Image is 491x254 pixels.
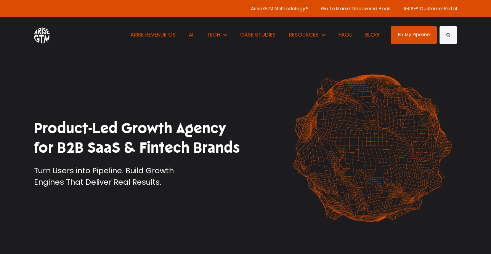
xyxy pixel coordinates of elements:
[333,17,358,53] a: FAQs
[234,17,281,53] a: CASE STUDIES
[125,17,181,53] a: ARISE REVENUE OS
[34,165,240,188] p: Turn Users into Pipeline. Build Growth Engines That Deliver Real Results.
[34,26,50,43] img: ARISE GTM logo (1) white
[207,31,220,38] span: TECH
[201,17,233,53] button: Show submenu for TECH TECH
[391,26,437,44] a: Fix My Pipeline
[289,31,319,38] span: RESOURCES
[440,26,457,44] button: Search
[287,66,457,230] img: shape-61 orange
[34,119,240,158] h1: Product-Led Growth Agency for B2B SaaS & Fintech Brands
[359,17,385,53] a: BLOG
[125,17,385,53] nav: Desktop navigation
[183,17,199,53] a: AI
[283,17,331,53] button: Show submenu for RESOURCES RESOURCES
